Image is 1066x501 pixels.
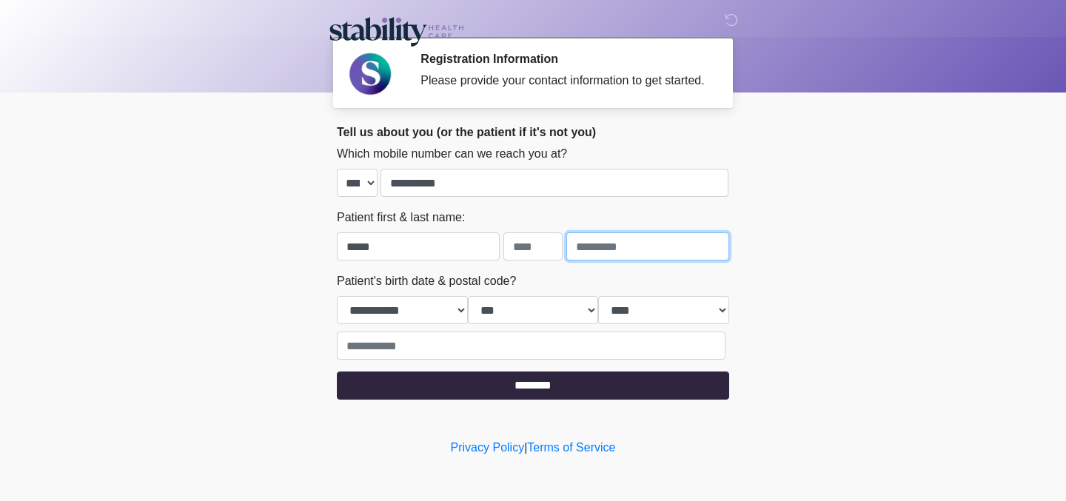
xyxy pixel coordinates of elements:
div: Please provide your contact information to get started. [420,72,707,90]
label: Which mobile number can we reach you at? [337,145,567,163]
label: Patient first & last name: [337,209,465,226]
img: Agent Avatar [348,52,392,96]
h2: Tell us about you (or the patient if it's not you) [337,125,729,139]
a: Privacy Policy [451,441,525,454]
img: Stability Healthcare Logo [322,11,470,49]
a: | [524,441,527,454]
a: Terms of Service [527,441,615,454]
label: Patient's birth date & postal code? [337,272,516,290]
